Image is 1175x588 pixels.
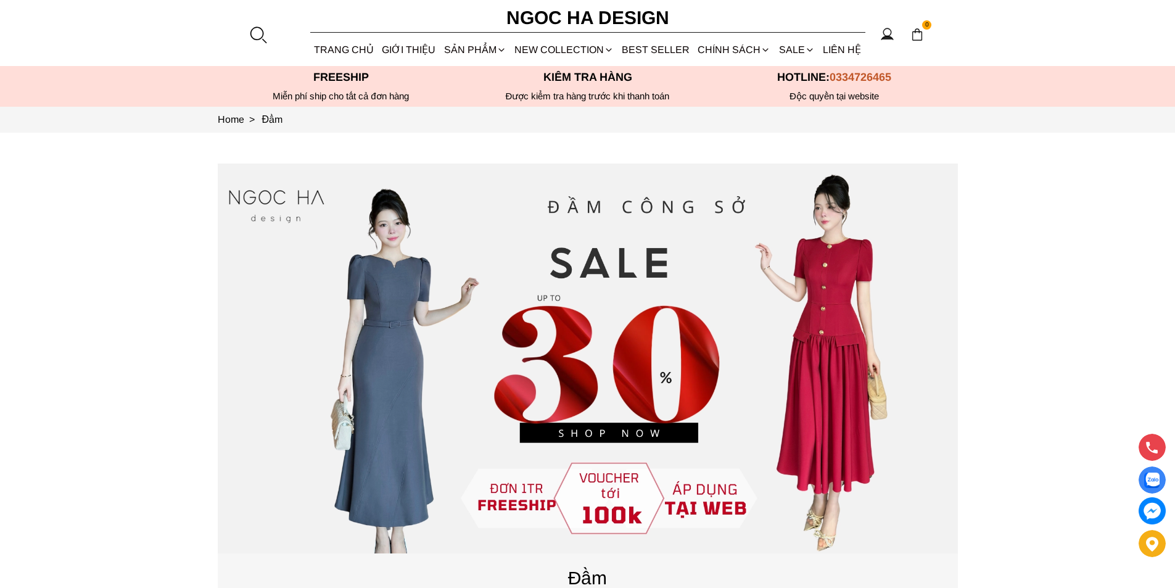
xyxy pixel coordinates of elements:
a: NEW COLLECTION [510,33,617,66]
img: Display image [1144,473,1160,488]
p: Hotline: [711,71,958,84]
a: Display image [1139,466,1166,494]
a: Link to Home [218,114,262,125]
img: img-CART-ICON-ksit0nf1 [910,28,924,41]
a: messenger [1139,497,1166,524]
a: TRANG CHỦ [310,33,378,66]
p: Được kiểm tra hàng trước khi thanh toán [464,91,711,102]
p: Freeship [218,71,464,84]
div: SẢN PHẨM [440,33,510,66]
span: 0334726465 [830,71,891,83]
a: BEST SELLER [618,33,694,66]
a: Link to Đầm [262,114,283,125]
h6: Độc quyền tại website [711,91,958,102]
span: > [244,114,260,125]
div: Miễn phí ship cho tất cả đơn hàng [218,91,464,102]
span: 0 [922,20,932,30]
div: Chính sách [694,33,775,66]
a: Ngoc Ha Design [495,3,680,33]
font: Kiểm tra hàng [543,71,632,83]
a: GIỚI THIỆU [378,33,440,66]
a: SALE [775,33,818,66]
a: LIÊN HỆ [818,33,865,66]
